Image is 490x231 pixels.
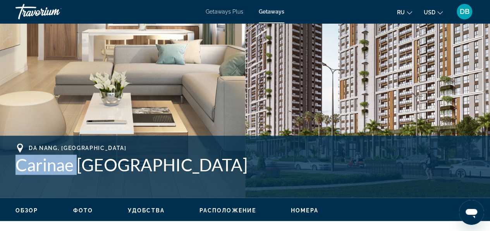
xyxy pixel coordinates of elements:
[259,9,284,15] a: Getaways
[397,9,405,16] span: ru
[15,207,38,214] button: Обзор
[128,207,165,214] button: Удобства
[454,3,475,20] button: User Menu
[15,2,93,22] a: Travorium
[206,9,243,15] a: Getaways Plus
[73,207,93,214] button: Фото
[199,207,256,214] button: Расположение
[199,207,256,214] span: Расположение
[460,8,469,16] span: DB
[291,207,318,214] span: Номера
[459,200,484,225] iframe: Кнопка запуска окна обмена сообщениями
[73,207,93,214] span: Фото
[29,145,127,151] span: Da Nang, [GEOGRAPHIC_DATA]
[128,207,165,214] span: Удобства
[424,7,443,18] button: Change currency
[397,7,412,18] button: Change language
[15,155,475,175] h1: Carinae [GEOGRAPHIC_DATA]
[291,207,318,214] button: Номера
[15,207,38,214] span: Обзор
[424,9,435,16] span: USD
